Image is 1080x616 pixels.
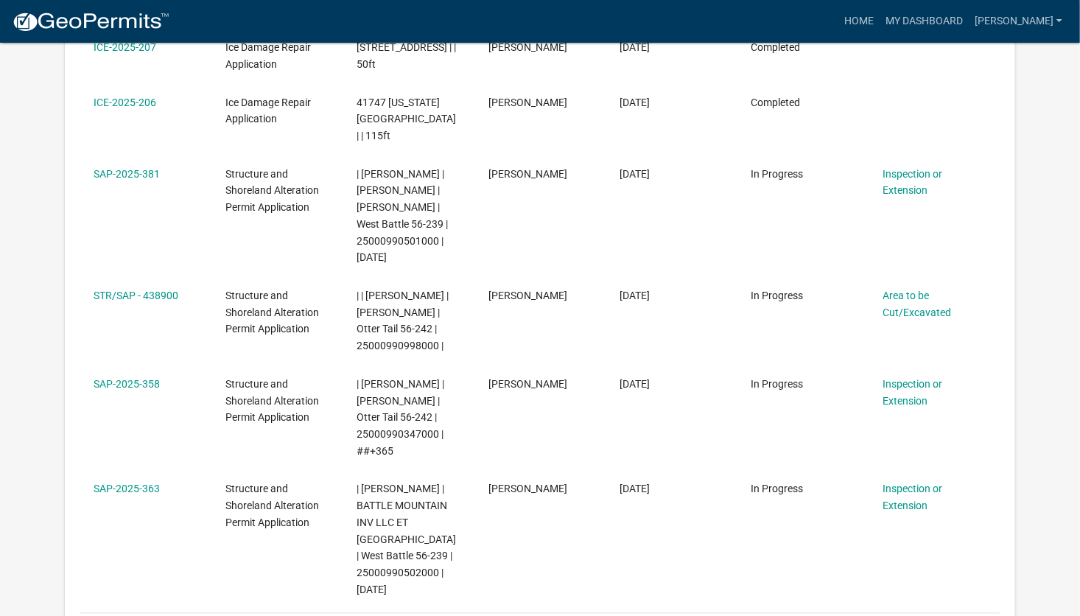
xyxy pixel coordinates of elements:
span: Matt S Hoen [488,378,567,390]
span: In Progress [751,290,804,301]
span: Matt S Hoen [488,290,567,301]
a: Inspection or Extension [883,168,942,197]
span: Structure and Shoreland Alteration Permit Application [225,168,319,214]
span: 41747 KANSAS POINT LN | | 115ft [357,97,456,142]
span: 06/23/2025 [620,168,650,180]
span: 21584 EUREKA LN | | 50ft [357,41,456,70]
a: ICE-2025-206 [94,97,156,108]
span: 06/20/2025 [620,378,650,390]
a: My Dashboard [880,7,969,35]
span: Matt S Hoen [488,483,567,494]
span: Matt S Hoen [488,41,567,53]
span: | Eric Babolian | BATTLE MOUNTAIN INV LLC ET AL | West Battle 56-239 | 25000990502000 | 07/07/2026 [357,483,456,595]
span: In Progress [751,483,804,494]
span: 06/20/2025 [620,483,650,494]
span: Matt S Hoen [488,97,567,108]
span: Ice Damage Repair Application [225,41,311,70]
a: Inspection or Extension [883,378,942,407]
span: In Progress [751,378,804,390]
a: Area to be Cut/Excavated [883,290,951,318]
a: SAP-2025-381 [94,168,160,180]
span: 07/16/2025 [620,41,650,53]
span: Completed [751,41,801,53]
span: Structure and Shoreland Alteration Permit Application [225,483,319,528]
a: SAP-2025-363 [94,483,160,494]
span: In Progress [751,168,804,180]
span: | Eric Babolian | DONALD R ASLESEN | DIANNE M ASLESEN | West Battle 56-239 | 25000990501000 | 07/... [357,168,448,264]
a: STR/SAP - 438900 [94,290,178,301]
a: Inspection or Extension [883,483,942,511]
span: Matt S Hoen [488,168,567,180]
a: ICE-2025-207 [94,41,156,53]
span: Structure and Shoreland Alteration Permit Application [225,378,319,424]
span: 06/20/2025 [620,290,650,301]
span: Completed [751,97,801,108]
span: | Eric Babolian | CHRIS MILLER | Otter Tail 56-242 | 25000990347000 | ##+365 [357,378,444,457]
span: Ice Damage Repair Application [225,97,311,125]
a: Home [838,7,880,35]
span: | | SENA JULSON | DANIEL JULSON | Otter Tail 56-242 | 25000990998000 | [357,290,449,351]
a: [PERSON_NAME] [969,7,1068,35]
span: 07/16/2025 [620,97,650,108]
a: SAP-2025-358 [94,378,160,390]
span: Structure and Shoreland Alteration Permit Application [225,290,319,335]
